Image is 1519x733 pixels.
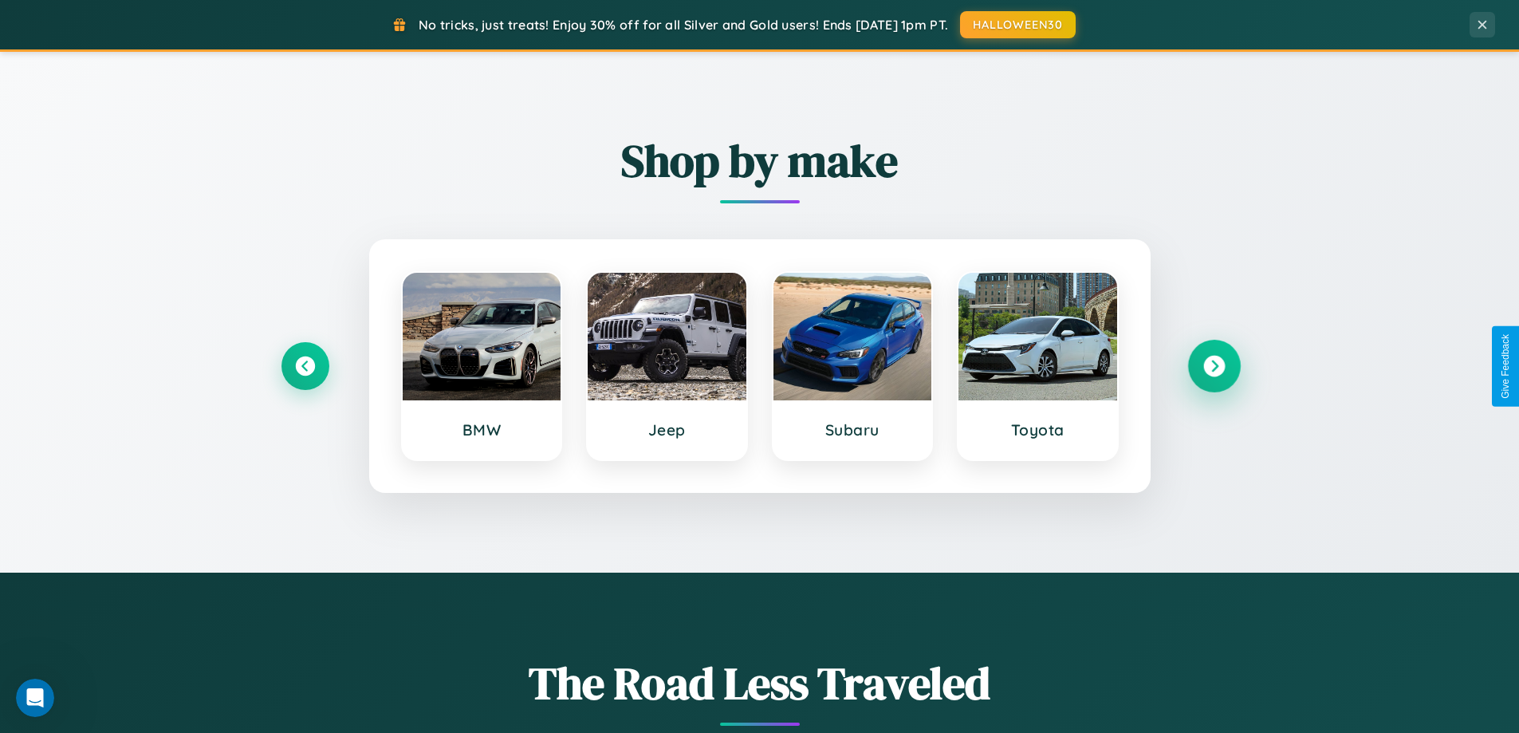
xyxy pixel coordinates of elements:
h3: Subaru [789,420,916,439]
button: HALLOWEEN30 [960,11,1076,38]
h2: Shop by make [281,130,1238,191]
div: Give Feedback [1500,334,1511,399]
h1: The Road Less Traveled [281,652,1238,714]
h3: Jeep [604,420,730,439]
h3: BMW [419,420,545,439]
span: No tricks, just treats! Enjoy 30% off for all Silver and Gold users! Ends [DATE] 1pm PT. [419,17,948,33]
h3: Toyota [974,420,1101,439]
iframe: Intercom live chat [16,679,54,717]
